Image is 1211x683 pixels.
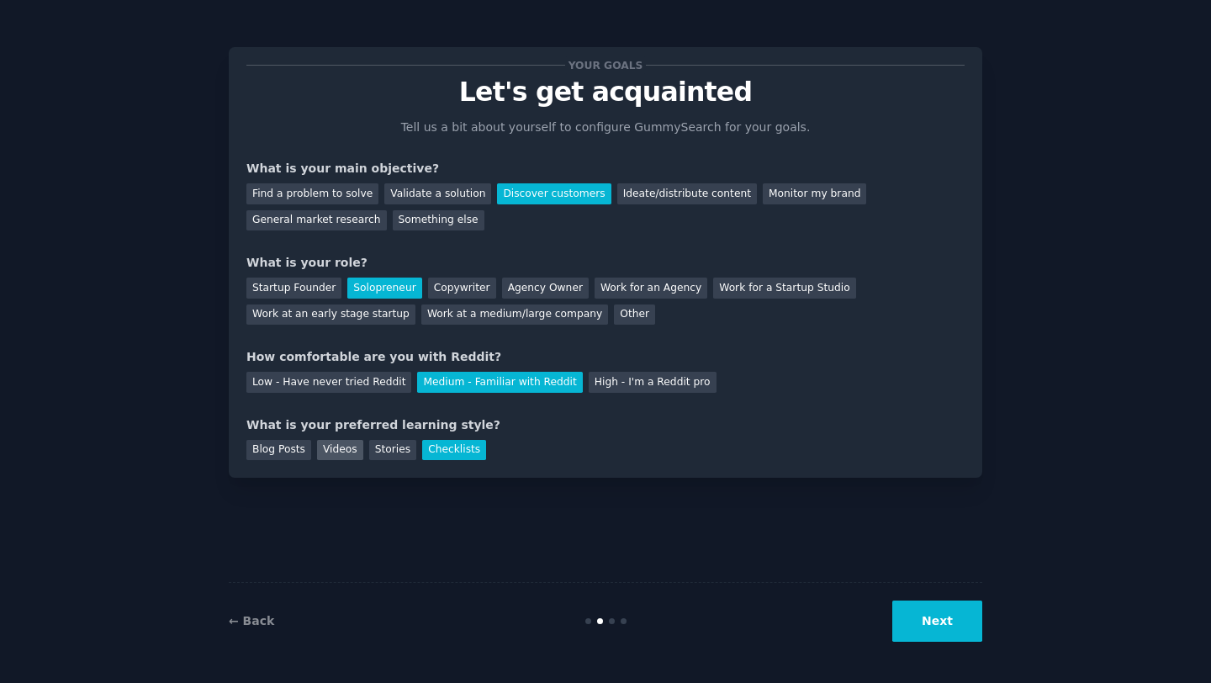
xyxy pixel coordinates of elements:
div: Work at an early stage startup [246,304,415,326]
div: Copywriter [428,278,496,299]
div: Startup Founder [246,278,341,299]
div: Checklists [422,440,486,461]
div: Find a problem to solve [246,183,378,204]
div: What is your main objective? [246,160,965,177]
div: What is your preferred learning style? [246,416,965,434]
div: What is your role? [246,254,965,272]
div: Monitor my brand [763,183,866,204]
div: Something else [393,210,484,231]
div: Agency Owner [502,278,589,299]
div: Work for an Agency [595,278,707,299]
p: Let's get acquainted [246,77,965,107]
div: Work at a medium/large company [421,304,608,326]
p: Tell us a bit about yourself to configure GummySearch for your goals. [394,119,817,136]
div: Medium - Familiar with Reddit [417,372,582,393]
button: Next [892,601,982,642]
div: Blog Posts [246,440,311,461]
div: Stories [369,440,416,461]
a: ← Back [229,614,274,627]
span: Your goals [565,56,646,74]
div: Other [614,304,655,326]
div: Work for a Startup Studio [713,278,855,299]
div: General market research [246,210,387,231]
div: Low - Have never tried Reddit [246,372,411,393]
div: High - I'm a Reddit pro [589,372,717,393]
div: Validate a solution [384,183,491,204]
div: How comfortable are you with Reddit? [246,348,965,366]
div: Videos [317,440,363,461]
div: Discover customers [497,183,611,204]
div: Solopreneur [347,278,421,299]
div: Ideate/distribute content [617,183,757,204]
